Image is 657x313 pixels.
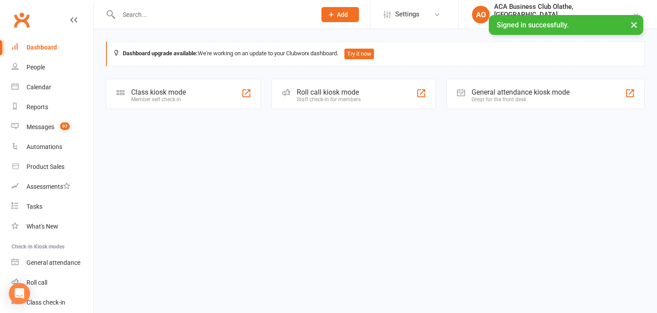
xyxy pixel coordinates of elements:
div: People [26,64,45,71]
a: Class kiosk mode [11,293,93,313]
div: Calendar [26,84,51,91]
span: Add [337,11,348,18]
a: Product Sales [11,157,93,177]
a: Messages 97 [11,117,93,137]
div: Class kiosk mode [131,88,186,96]
a: Reports [11,97,93,117]
div: Assessments [26,183,70,190]
div: Great for the front desk [472,96,570,103]
div: AO [472,6,490,23]
div: Automations [26,143,62,150]
button: × [626,15,642,34]
div: We're working on an update to your Clubworx dashboard. [106,42,645,66]
span: Settings [395,4,419,24]
div: Dashboard [26,44,57,51]
div: Product Sales [26,163,64,170]
a: Roll call [11,273,93,293]
div: Roll call kiosk mode [297,88,361,96]
a: Clubworx [11,9,33,31]
div: Staff check-in for members [297,96,361,103]
div: Member self check-in [131,96,186,103]
div: Open Intercom Messenger [9,283,30,304]
button: Try it now [344,49,374,59]
a: Automations [11,137,93,157]
div: What's New [26,223,58,230]
input: Search... [116,8,310,21]
div: General attendance kiosk mode [472,88,570,96]
div: Class check-in [26,299,65,306]
strong: Dashboard upgrade available: [123,50,198,57]
div: General attendance [26,259,80,266]
div: Roll call [26,279,47,286]
div: Reports [26,103,48,111]
a: People [11,57,93,77]
a: Assessments [11,177,93,197]
div: Messages [26,123,54,130]
a: Tasks [11,197,93,217]
a: General attendance kiosk mode [11,253,93,273]
a: Dashboard [11,38,93,57]
button: Add [321,7,359,22]
div: ACA Business Club Olathe, [GEOGRAPHIC_DATA] [494,3,632,19]
span: 97 [60,122,70,130]
span: Signed in successfully. [497,21,569,29]
a: Calendar [11,77,93,97]
div: Tasks [26,203,42,210]
a: What's New [11,217,93,237]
